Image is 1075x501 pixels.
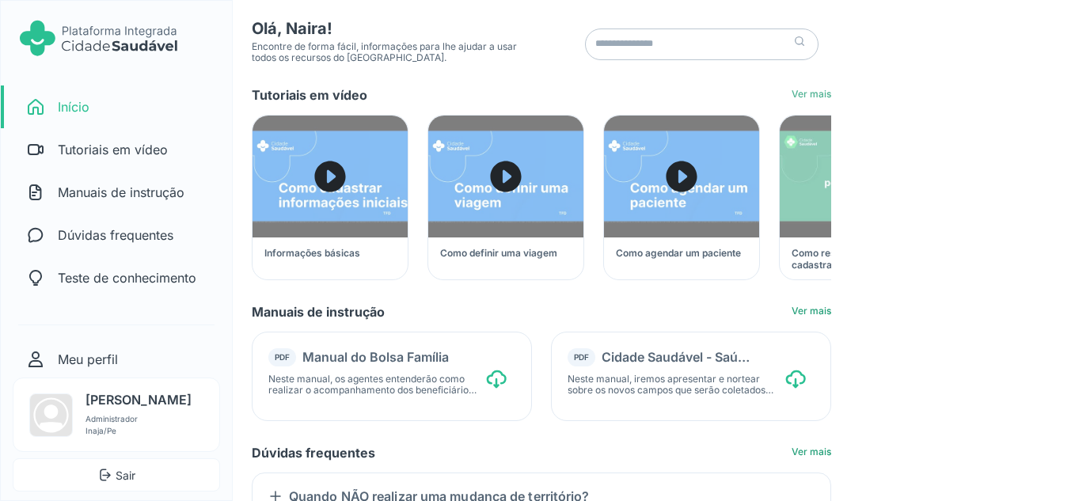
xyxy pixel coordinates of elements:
p: Teste de conhecimento [58,268,196,287]
button: Sair [13,458,220,492]
span: Sair [13,467,219,484]
p: Tutoriais em vídeo [58,140,168,159]
div: PDF [574,351,589,363]
a: Dúvidas frequentes [1,214,232,256]
img: Informações básicas [253,116,408,237]
p: Encontre de forma fácil, informações para lhe ajudar a usar todos os recursos do [GEOGRAPHIC_DATA]. [252,41,522,63]
h3: Olá, Naira! [252,19,522,38]
h3: Cidade Saudável - Saúde Mental [602,350,757,365]
ion-icon: caret forward circle [663,158,701,195]
img: Logo do Cidade Saudável [20,17,178,60]
p: Neste manual, iremos apresentar e nortear sobre os novos campos que serão coletados pelos agentes... [568,374,777,396]
img: Foto do usuário [29,393,73,437]
ion-icon: caret forward circle [311,158,349,195]
p: Dúvidas frequentes [58,226,173,245]
h3: Tutoriais em vídeo [252,89,831,102]
p: Início [58,97,89,116]
p: Meu perfil [58,350,118,369]
a: Ver mais [792,306,831,319]
a: Tutoriais em vídeo [1,128,232,171]
a: Início [1,85,232,128]
h3: Informações básicas [264,247,390,259]
p: Manuais de instrução [58,183,184,202]
p: Administrador [85,413,192,425]
h3: Como resolver pendências cadastrais [792,247,917,271]
a: Manuais de instrução [1,171,232,214]
p: Neste manual, os agentes entenderão como realizar o acompanhamento dos beneficiários do Programa ... [268,374,478,396]
img: Como definir uma viagem [428,116,583,237]
h3: Manual do Bolsa Família [302,350,449,365]
h3: Como definir uma viagem [440,247,566,259]
h3: Dúvidas frequentes [252,446,831,460]
img: Como resolver pendências cadastrais [780,116,935,237]
p: Inaja/Pe [85,425,192,437]
img: Como agendar um paciente [604,116,759,237]
a: Teste de conhecimento [1,256,232,299]
h5: [PERSON_NAME] [85,393,192,407]
a: Ver mais [792,89,831,102]
h3: Como agendar um paciente [616,247,742,259]
a: Meu perfil [1,338,232,381]
a: Foto do usuário [PERSON_NAME] Administrador Inaja/Pe [13,378,220,452]
a: Ver mais [792,446,831,460]
ion-icon: caret forward circle [487,158,525,195]
h3: Manuais de instrução [252,306,831,319]
div: PDF [275,351,290,363]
